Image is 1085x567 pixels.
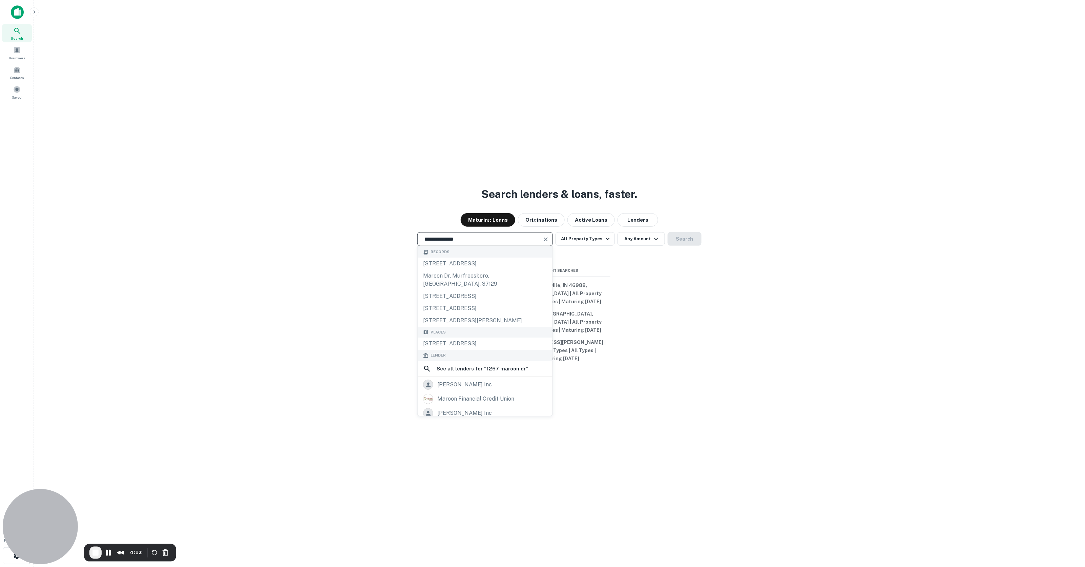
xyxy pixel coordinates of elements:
div: [PERSON_NAME] inc [437,408,492,418]
button: Twelve Mile, IN 46988, [GEOGRAPHIC_DATA] | All Property Types | All Types | Maturing [DATE] [509,279,610,308]
button: Lenders [618,213,658,227]
div: [STREET_ADDRESS] [418,338,552,350]
button: Maturing Loans [461,213,515,227]
span: Borrowers [9,55,25,61]
div: [PERSON_NAME] inc [437,380,492,390]
a: [PERSON_NAME] inc [418,406,552,420]
span: Records [431,249,450,255]
div: [STREET_ADDRESS] [418,258,552,270]
span: Recent Searches [509,268,610,274]
a: Contacts [2,63,32,82]
div: [STREET_ADDRESS][PERSON_NAME] [418,315,552,327]
div: [STREET_ADDRESS] [418,290,552,302]
button: Active Loans [567,213,615,227]
span: Search [11,36,23,41]
iframe: Chat Widget [1051,513,1085,545]
button: [STREET_ADDRESS][PERSON_NAME] | All Property Types | All Types | Maturing [DATE] [509,336,610,365]
a: Borrowers [2,44,32,62]
div: [STREET_ADDRESS] [418,302,552,315]
button: Originations [518,213,565,227]
span: Places [431,329,446,335]
span: Contacts [10,75,24,80]
span: Saved [12,95,22,100]
button: All Property Types [556,232,614,246]
h6: See all lenders for " 1267 maroon dr " [437,365,528,373]
img: picture [423,394,433,404]
button: Elgin, [GEOGRAPHIC_DATA], [GEOGRAPHIC_DATA] | All Property Types | All Types | Maturing [DATE] [509,308,610,336]
span: Lender [431,353,446,359]
button: Clear [541,235,550,244]
h3: Search lenders & loans, faster. [482,186,638,202]
img: capitalize-icon.png [11,5,24,19]
div: maroon dr, murfreesboro, [GEOGRAPHIC_DATA], 37129 [418,270,552,290]
a: maroon financial credit union [418,392,552,406]
div: maroon financial credit union [437,394,514,404]
button: Any Amount [618,232,665,246]
a: [PERSON_NAME] inc [418,378,552,392]
a: Search [2,24,32,42]
a: Saved [2,83,32,101]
